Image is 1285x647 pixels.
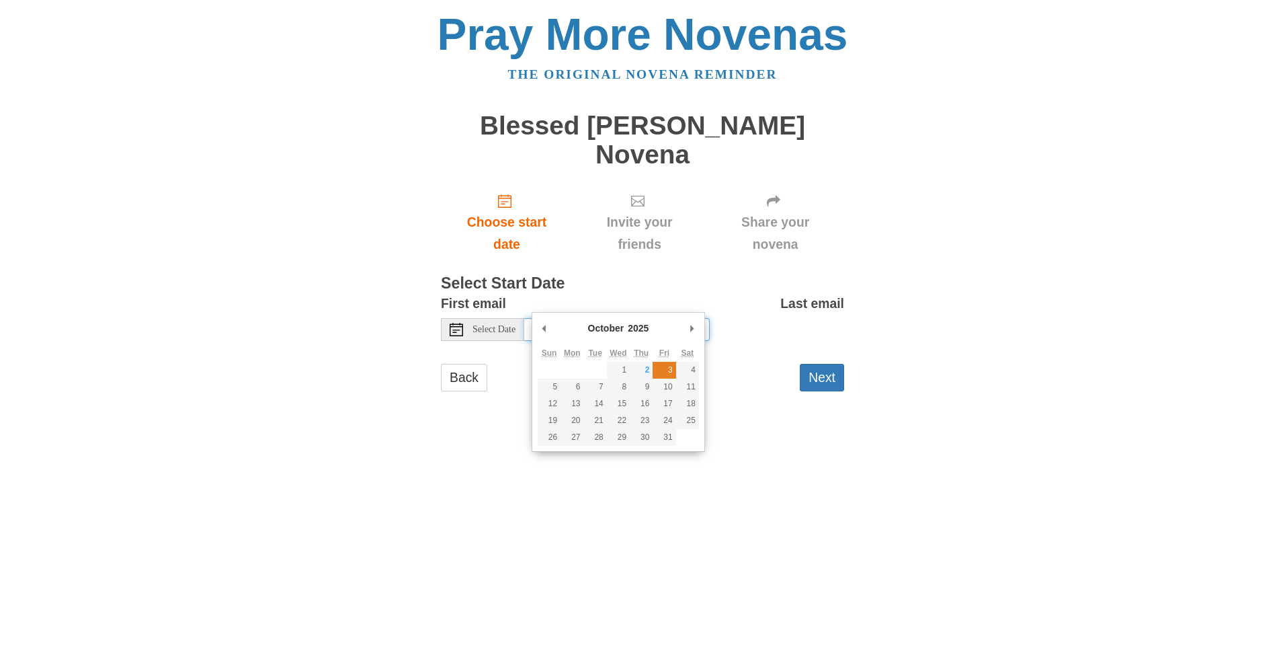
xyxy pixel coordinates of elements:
[800,364,844,391] button: Next
[538,379,561,395] button: 5
[630,429,653,446] button: 30
[584,429,607,446] button: 28
[720,211,831,256] span: Share your novena
[607,362,630,379] button: 1
[441,112,844,169] h1: Blessed [PERSON_NAME] Novena
[438,9,848,59] a: Pray More Novenas
[454,211,559,256] span: Choose start date
[630,412,653,429] button: 23
[659,348,669,358] abbr: Friday
[508,67,778,81] a: The original novena reminder
[584,412,607,429] button: 21
[586,318,626,338] div: October
[573,182,706,262] div: Click "Next" to confirm your start date first.
[630,362,653,379] button: 2
[676,362,699,379] button: 4
[676,395,699,412] button: 18
[561,429,583,446] button: 27
[441,182,573,262] a: Choose start date
[610,348,626,358] abbr: Wednesday
[686,318,699,338] button: Next Month
[561,395,583,412] button: 13
[676,412,699,429] button: 25
[653,429,675,446] button: 31
[584,379,607,395] button: 7
[441,293,506,315] label: First email
[588,348,602,358] abbr: Tuesday
[561,412,583,429] button: 20
[630,379,653,395] button: 9
[706,182,844,262] div: Click "Next" to confirm your start date first.
[441,364,487,391] a: Back
[780,293,844,315] label: Last email
[653,395,675,412] button: 17
[634,348,649,358] abbr: Thursday
[561,379,583,395] button: 6
[538,318,551,338] button: Previous Month
[542,348,557,358] abbr: Sunday
[653,412,675,429] button: 24
[472,325,515,334] span: Select Date
[584,395,607,412] button: 14
[586,211,693,256] span: Invite your friends
[681,348,694,358] abbr: Saturday
[441,275,844,293] h3: Select Start Date
[524,318,710,341] input: Use the arrow keys to pick a date
[607,379,630,395] button: 8
[630,395,653,412] button: 16
[653,362,675,379] button: 3
[676,379,699,395] button: 11
[538,429,561,446] button: 26
[538,412,561,429] button: 19
[607,412,630,429] button: 22
[538,395,561,412] button: 12
[607,395,630,412] button: 15
[653,379,675,395] button: 10
[607,429,630,446] button: 29
[626,318,651,338] div: 2025
[564,348,581,358] abbr: Monday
